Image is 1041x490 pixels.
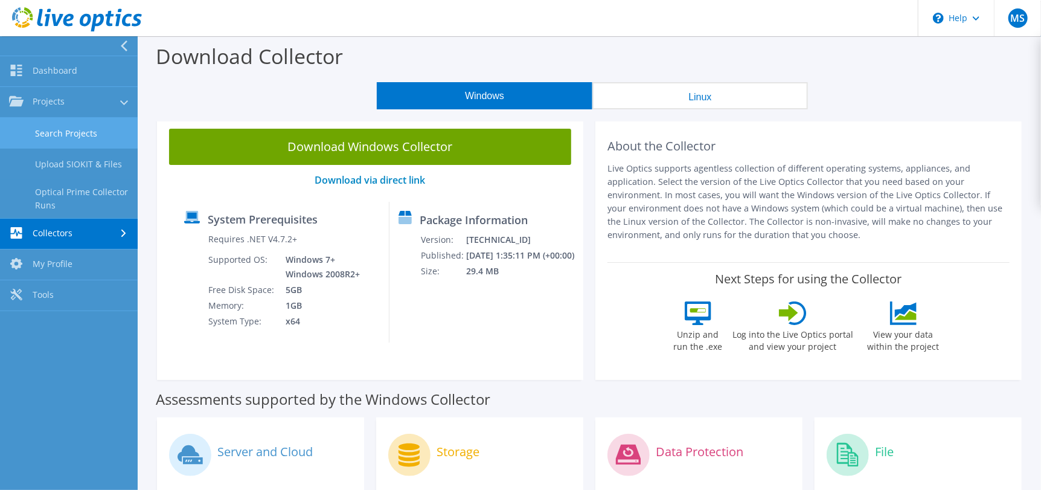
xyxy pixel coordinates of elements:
[217,446,313,458] label: Server and Cloud
[156,393,490,405] label: Assessments supported by the Windows Collector
[1008,8,1028,28] span: MS
[277,282,362,298] td: 5GB
[420,232,466,248] td: Version:
[277,314,362,329] td: x64
[933,13,944,24] svg: \n
[315,173,426,187] a: Download via direct link
[420,248,466,263] td: Published:
[607,139,1010,153] h2: About the Collector
[169,129,571,165] a: Download Windows Collector
[277,298,362,314] td: 1GB
[437,446,479,458] label: Storage
[732,325,854,353] label: Log into the Live Optics portal and view your project
[156,42,343,70] label: Download Collector
[466,248,578,263] td: [DATE] 1:35:11 PM (+00:00)
[656,446,743,458] label: Data Protection
[670,325,726,353] label: Unzip and run the .exe
[592,82,808,109] button: Linux
[420,214,528,226] label: Package Information
[860,325,947,353] label: View your data within the project
[420,263,466,279] td: Size:
[607,162,1010,242] p: Live Optics supports agentless collection of different operating systems, appliances, and applica...
[208,213,318,225] label: System Prerequisites
[875,446,894,458] label: File
[208,252,277,282] td: Supported OS:
[208,282,277,298] td: Free Disk Space:
[208,233,297,245] label: Requires .NET V4.7.2+
[716,272,902,286] label: Next Steps for using the Collector
[466,232,578,248] td: [TECHNICAL_ID]
[377,82,592,109] button: Windows
[466,263,578,279] td: 29.4 MB
[208,314,277,329] td: System Type:
[277,252,362,282] td: Windows 7+ Windows 2008R2+
[208,298,277,314] td: Memory:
